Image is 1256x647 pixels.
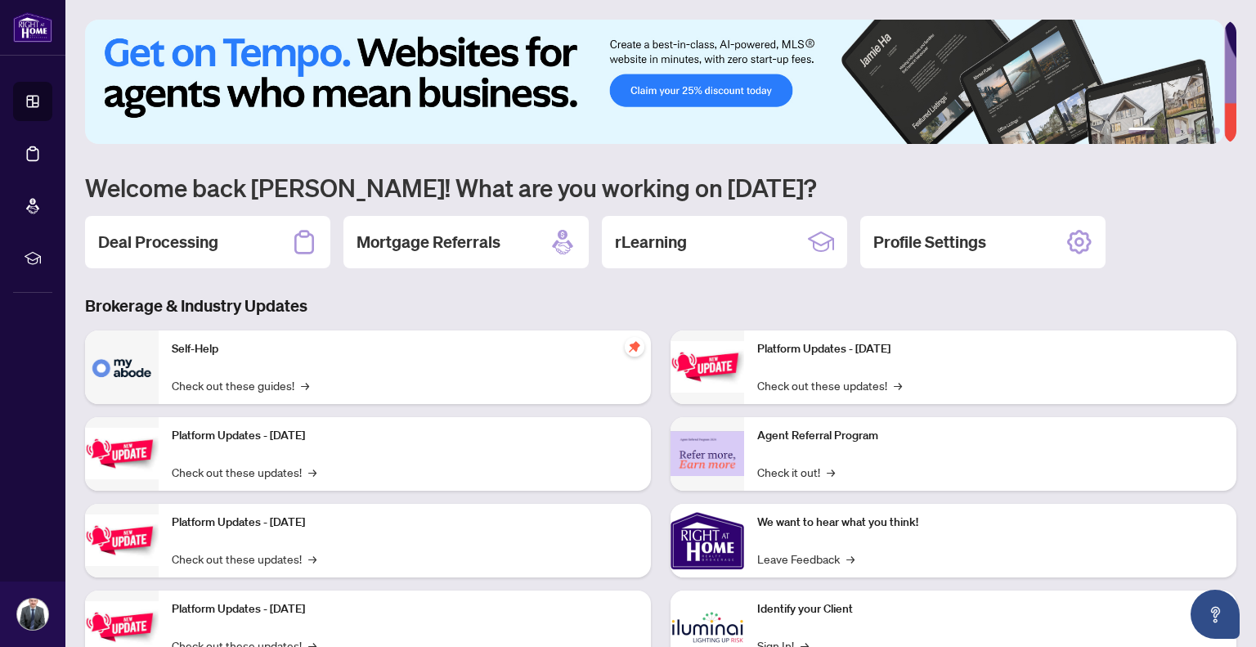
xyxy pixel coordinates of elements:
a: Check out these guides!→ [172,376,309,394]
img: Slide 0 [85,20,1224,144]
span: → [894,376,902,394]
span: → [846,550,855,568]
a: Check it out!→ [757,463,835,481]
img: Agent Referral Program [671,431,744,476]
p: Platform Updates - [DATE] [172,427,638,445]
span: → [308,463,316,481]
h2: Deal Processing [98,231,218,254]
span: pushpin [625,337,644,357]
h3: Brokerage & Industry Updates [85,294,1236,317]
p: Platform Updates - [DATE] [757,340,1223,358]
span: → [308,550,316,568]
img: Self-Help [85,330,159,404]
img: Platform Updates - June 23, 2025 [671,341,744,393]
h2: Profile Settings [873,231,986,254]
h2: Mortgage Referrals [357,231,500,254]
img: We want to hear what you think! [671,504,744,577]
a: Check out these updates!→ [172,463,316,481]
button: 1 [1128,128,1155,134]
img: Platform Updates - September 16, 2025 [85,428,159,479]
h1: Welcome back [PERSON_NAME]! What are you working on [DATE]? [85,172,1236,203]
p: Agent Referral Program [757,427,1223,445]
p: Platform Updates - [DATE] [172,600,638,618]
button: 2 [1161,128,1168,134]
p: Platform Updates - [DATE] [172,514,638,532]
button: 4 [1187,128,1194,134]
span: → [827,463,835,481]
button: Open asap [1191,590,1240,639]
img: logo [13,12,52,43]
p: Identify your Client [757,600,1223,618]
p: We want to hear what you think! [757,514,1223,532]
span: → [301,376,309,394]
a: Check out these updates!→ [172,550,316,568]
p: Self-Help [172,340,638,358]
button: 3 [1174,128,1181,134]
h2: rLearning [615,231,687,254]
button: 5 [1200,128,1207,134]
img: Platform Updates - July 21, 2025 [85,514,159,566]
a: Leave Feedback→ [757,550,855,568]
a: Check out these updates!→ [757,376,902,394]
img: Profile Icon [17,599,48,630]
button: 6 [1213,128,1220,134]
